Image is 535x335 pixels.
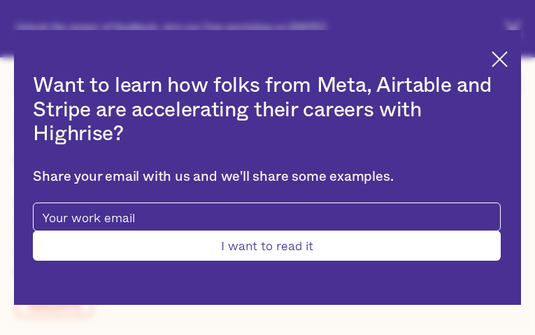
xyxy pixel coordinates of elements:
[33,203,500,261] form: pop-up-modal-form
[33,74,500,146] h2: Want to learn how folks from Meta, Airtable and Stripe are accelerating their careers with Highrise?
[33,231,500,261] input: I want to read it
[33,169,500,186] div: Share your email with us and we'll share some examples.
[33,203,500,231] input: Your work email
[492,51,508,67] img: Cross icon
